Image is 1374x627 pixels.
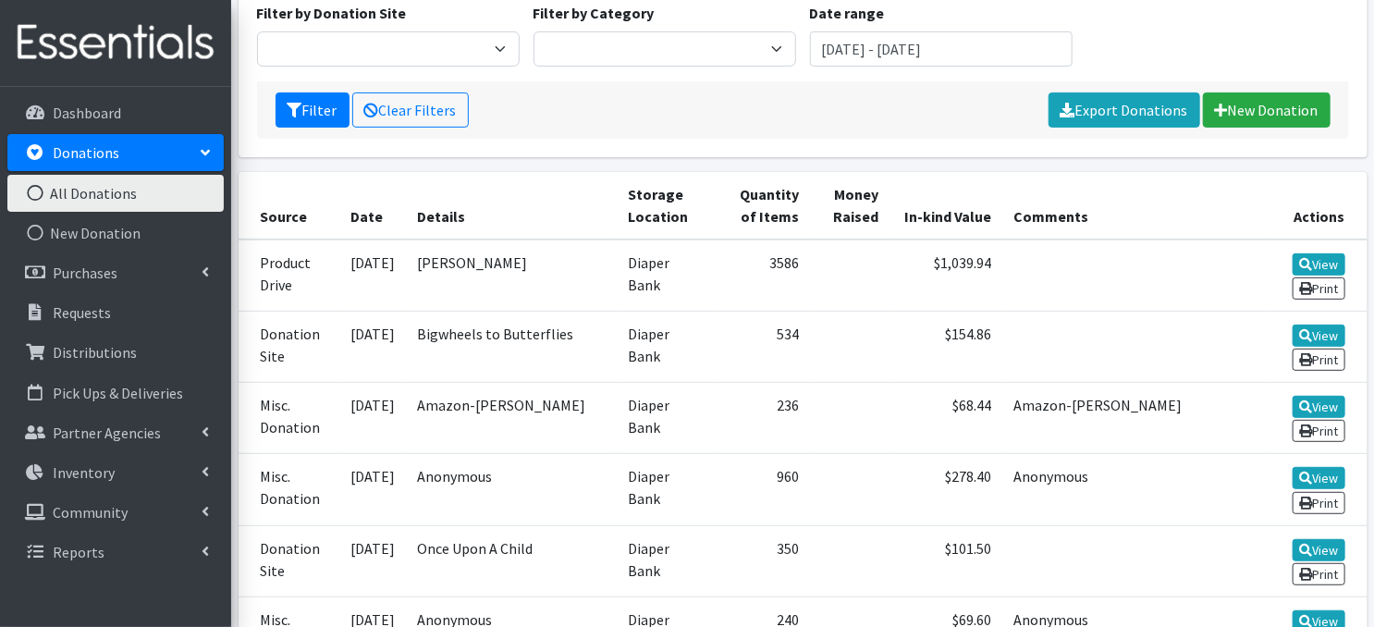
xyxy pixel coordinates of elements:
[53,384,183,402] p: Pick Ups & Deliveries
[339,240,406,312] td: [DATE]
[53,463,115,482] p: Inventory
[1293,396,1345,418] a: View
[239,454,340,525] td: Misc. Donation
[7,94,224,131] a: Dashboard
[1002,383,1269,454] td: Amazon-[PERSON_NAME]
[406,311,617,382] td: Bigwheels to Butterflies
[1293,253,1345,276] a: View
[406,525,617,596] td: Once Upon A Child
[339,311,406,382] td: [DATE]
[406,383,617,454] td: Amazon-[PERSON_NAME]
[534,2,655,24] label: Filter by Category
[239,240,340,312] td: Product Drive
[1293,539,1345,561] a: View
[889,172,1003,240] th: In-kind Value
[53,424,161,442] p: Partner Agencies
[1049,92,1200,128] a: Export Donations
[810,31,1073,67] input: January 1, 2011 - December 31, 2011
[406,240,617,312] td: [PERSON_NAME]
[7,414,224,451] a: Partner Agencies
[53,104,121,122] p: Dashboard
[239,311,340,382] td: Donation Site
[617,525,714,596] td: Diaper Bank
[53,503,128,522] p: Community
[810,2,885,24] label: Date range
[7,215,224,252] a: New Donation
[1269,172,1367,240] th: Actions
[889,240,1003,312] td: $1,039.94
[7,175,224,212] a: All Donations
[53,343,137,362] p: Distributions
[257,2,407,24] label: Filter by Donation Site
[7,534,224,571] a: Reports
[239,383,340,454] td: Misc. Donation
[1293,492,1345,514] a: Print
[714,311,810,382] td: 534
[889,311,1003,382] td: $154.86
[714,172,810,240] th: Quantity of Items
[7,454,224,491] a: Inventory
[7,494,224,531] a: Community
[239,172,340,240] th: Source
[889,383,1003,454] td: $68.44
[1293,325,1345,347] a: View
[714,383,810,454] td: 236
[53,543,104,561] p: Reports
[53,264,117,282] p: Purchases
[810,172,889,240] th: Money Raised
[406,172,617,240] th: Details
[617,240,714,312] td: Diaper Bank
[1293,277,1345,300] a: Print
[7,294,224,331] a: Requests
[1293,467,1345,489] a: View
[1293,563,1345,585] a: Print
[889,525,1003,596] td: $101.50
[339,172,406,240] th: Date
[617,454,714,525] td: Diaper Bank
[714,240,810,312] td: 3586
[617,172,714,240] th: Storage Location
[7,375,224,412] a: Pick Ups & Deliveries
[889,454,1003,525] td: $278.40
[7,254,224,291] a: Purchases
[1002,172,1269,240] th: Comments
[7,334,224,371] a: Distributions
[1293,349,1345,371] a: Print
[239,525,340,596] td: Donation Site
[339,525,406,596] td: [DATE]
[406,454,617,525] td: Anonymous
[1203,92,1331,128] a: New Donation
[1293,420,1345,442] a: Print
[7,12,224,74] img: HumanEssentials
[617,383,714,454] td: Diaper Bank
[339,454,406,525] td: [DATE]
[1002,454,1269,525] td: Anonymous
[7,134,224,171] a: Donations
[53,303,111,322] p: Requests
[352,92,469,128] a: Clear Filters
[53,143,119,162] p: Donations
[714,454,810,525] td: 960
[617,311,714,382] td: Diaper Bank
[339,383,406,454] td: [DATE]
[276,92,350,128] button: Filter
[714,525,810,596] td: 350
